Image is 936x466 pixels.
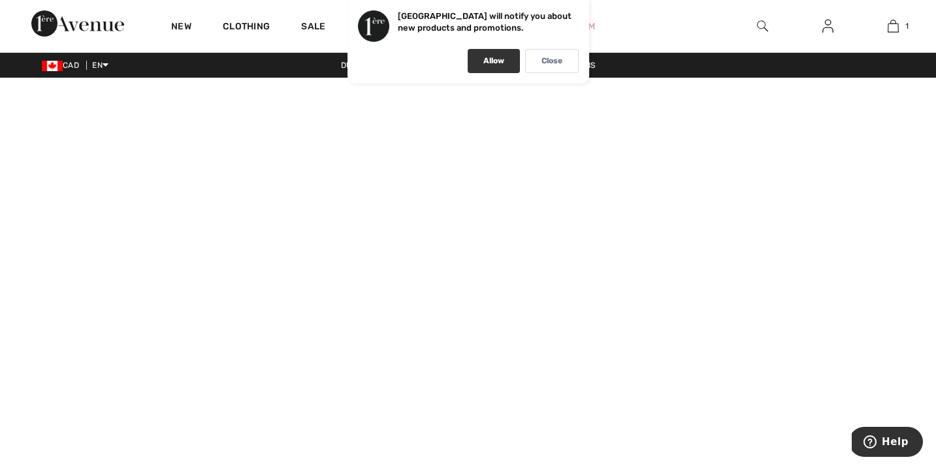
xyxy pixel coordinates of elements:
p: [GEOGRAPHIC_DATA] will notify you about new products and promotions. [398,11,572,33]
img: My Info [822,18,833,34]
span: CAD [42,61,84,70]
img: Canadian Dollar [42,61,63,71]
p: Close [541,56,562,66]
a: Sale [301,21,325,35]
p: Allow [483,56,504,66]
a: 1 [861,18,925,34]
a: New [171,21,191,35]
a: Sign In [812,18,844,35]
iframe: Opens a widget where you can find more information [852,427,923,459]
a: Clothing [223,21,270,35]
span: EN [92,61,108,70]
img: My Bag [888,18,899,34]
img: 1ère Avenue [31,10,124,37]
span: 1 [905,20,909,32]
img: search the website [757,18,768,34]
